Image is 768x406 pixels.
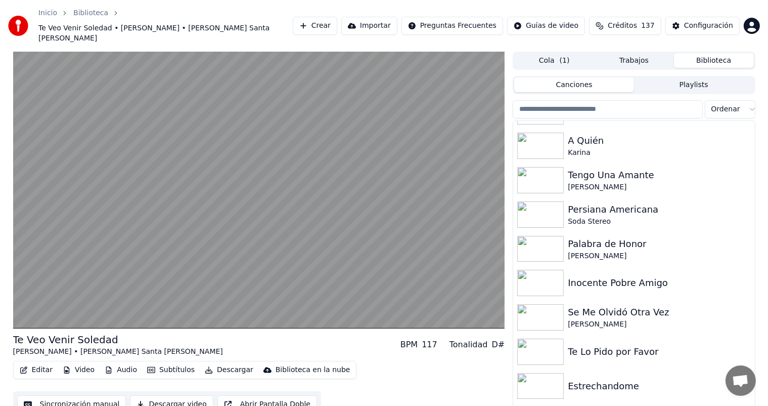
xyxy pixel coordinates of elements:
[38,23,293,44] span: Te Veo Venir Soledad • [PERSON_NAME] • [PERSON_NAME] Santa [PERSON_NAME]
[568,305,750,319] div: Se Me Olvidó Otra Vez
[684,21,733,31] div: Configuración
[276,365,350,375] div: Biblioteca en la nube
[608,21,637,31] span: Créditos
[568,319,750,330] div: [PERSON_NAME]
[38,8,293,44] nav: breadcrumb
[422,339,437,351] div: 117
[568,217,750,227] div: Soda Stereo
[568,148,750,158] div: Karina
[8,16,28,36] img: youka
[568,251,750,261] div: [PERSON_NAME]
[449,339,488,351] div: Tonalidad
[13,347,223,357] div: [PERSON_NAME] • [PERSON_NAME] Santa [PERSON_NAME]
[594,53,674,68] button: Trabajos
[492,339,505,351] div: D#
[665,17,740,35] button: Configuración
[401,17,503,35] button: Preguntas Frecuentes
[400,339,418,351] div: BPM
[73,8,108,18] a: Biblioteca
[568,345,750,359] div: Te Lo Pido por Favor
[589,17,661,35] button: Créditos137
[101,363,141,377] button: Audio
[507,17,585,35] button: Guías de video
[341,17,397,35] button: Importar
[726,366,756,396] a: Chat abierto
[711,104,740,114] span: Ordenar
[514,53,594,68] button: Cola
[568,379,750,393] div: Estrechandome
[674,53,754,68] button: Biblioteca
[560,56,570,66] span: ( 1 )
[201,363,257,377] button: Descargar
[568,202,750,217] div: Persiana Americana
[13,333,223,347] div: Te Veo Venir Soledad
[641,21,655,31] span: 137
[568,168,750,182] div: Tengo Una Amante
[16,363,57,377] button: Editar
[514,77,634,92] button: Canciones
[143,363,199,377] button: Subtítulos
[59,363,99,377] button: Video
[568,237,750,251] div: Palabra de Honor
[634,77,754,92] button: Playlists
[568,134,750,148] div: A Quién
[293,17,337,35] button: Crear
[568,182,750,192] div: [PERSON_NAME]
[38,8,57,18] a: Inicio
[568,276,750,290] div: Inocente Pobre Amigo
